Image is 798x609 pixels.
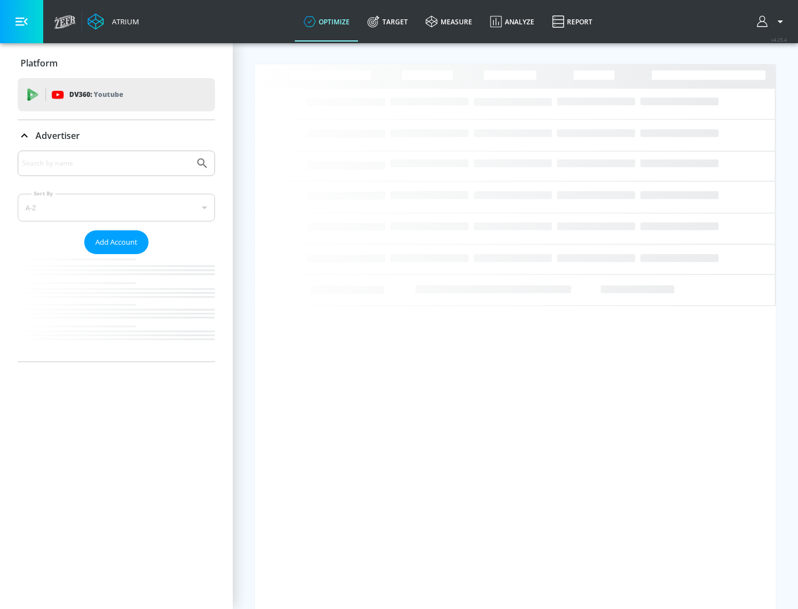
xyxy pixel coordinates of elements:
a: optimize [295,2,359,42]
p: Platform [21,57,58,69]
p: Youtube [94,89,123,100]
div: Platform [18,48,215,79]
a: Report [543,2,601,42]
div: A-Z [18,194,215,221]
nav: list of Advertiser [18,254,215,362]
label: Sort By [32,190,55,197]
span: Add Account [95,236,137,249]
div: Atrium [108,17,139,27]
div: Advertiser [18,120,215,151]
a: Analyze [481,2,543,42]
a: Target [359,2,417,42]
a: measure [417,2,481,42]
input: Search by name [22,156,190,171]
div: DV360: Youtube [18,78,215,111]
button: Add Account [84,230,149,254]
a: Atrium [88,13,139,30]
div: Advertiser [18,151,215,362]
p: DV360: [69,89,123,101]
span: v 4.25.4 [771,37,787,43]
p: Advertiser [35,130,80,142]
